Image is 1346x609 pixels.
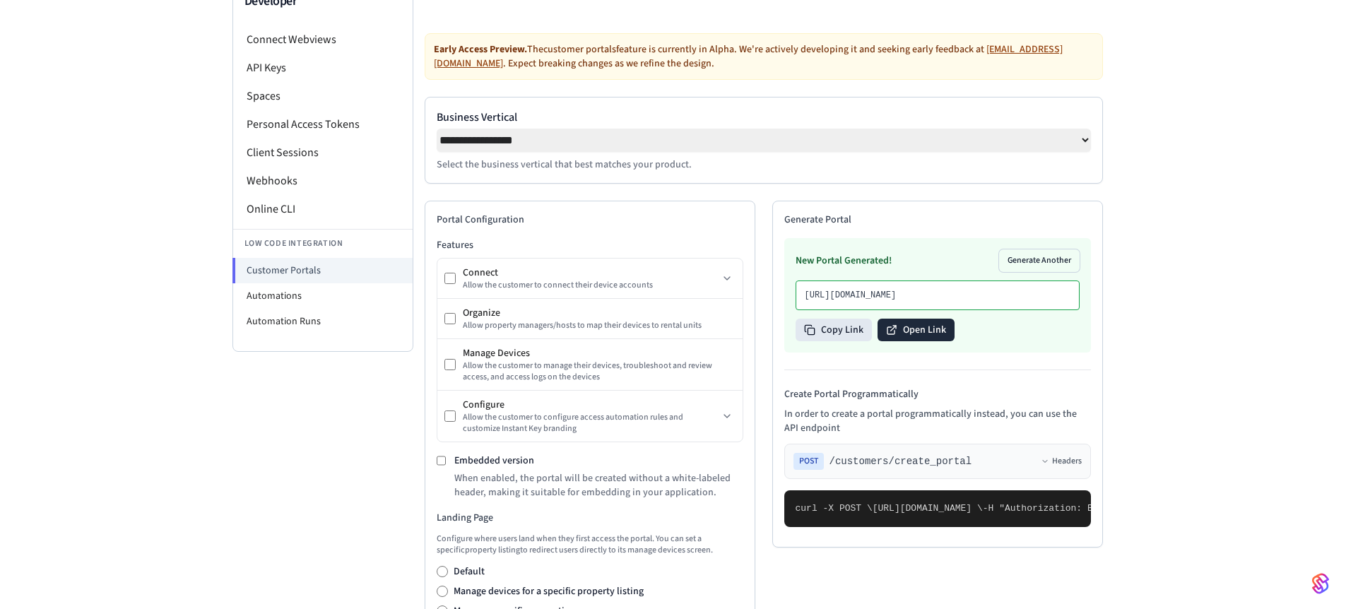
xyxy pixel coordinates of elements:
[454,471,743,499] p: When enabled, the portal will be created without a white-labeled header, making it suitable for e...
[1041,456,1082,467] button: Headers
[233,309,413,334] li: Automation Runs
[454,584,644,598] label: Manage devices for a specific property listing
[463,398,719,412] div: Configure
[437,158,1091,172] p: Select the business vertical that best matches your product.
[437,213,743,227] h2: Portal Configuration
[463,266,719,280] div: Connect
[796,254,892,268] h3: New Portal Generated!
[793,453,824,470] span: POST
[830,454,972,468] span: /customers/create_portal
[437,533,743,556] p: Configure where users land when they first access the portal. You can set a specific property lis...
[784,407,1091,435] p: In order to create a portal programmatically instead, you can use the API endpoint
[463,346,736,360] div: Manage Devices
[233,229,413,258] li: Low Code Integration
[878,319,955,341] button: Open Link
[463,306,736,320] div: Organize
[233,167,413,195] li: Webhooks
[233,138,413,167] li: Client Sessions
[983,503,1247,514] span: -H "Authorization: Bearer seam_api_key_123456" \
[233,54,413,82] li: API Keys
[873,503,983,514] span: [URL][DOMAIN_NAME] \
[437,238,743,252] h3: Features
[233,82,413,110] li: Spaces
[784,213,1091,227] h2: Generate Portal
[784,387,1091,401] h4: Create Portal Programmatically
[805,290,1070,301] p: [URL][DOMAIN_NAME]
[454,564,485,579] label: Default
[796,503,873,514] span: curl -X POST \
[463,360,736,383] div: Allow the customer to manage their devices, troubleshoot and review access, and access logs on th...
[463,280,719,291] div: Allow the customer to connect their device accounts
[463,320,736,331] div: Allow property managers/hosts to map their devices to rental units
[233,110,413,138] li: Personal Access Tokens
[454,454,534,468] label: Embedded version
[232,258,413,283] li: Customer Portals
[1312,572,1329,595] img: SeamLogoGradient.69752ec5.svg
[463,412,719,434] div: Allow the customer to configure access automation rules and customize Instant Key branding
[425,33,1103,80] div: The customer portals feature is currently in Alpha. We're actively developing it and seeking earl...
[233,25,413,54] li: Connect Webviews
[437,511,743,525] h3: Landing Page
[233,283,413,309] li: Automations
[233,195,413,223] li: Online CLI
[434,42,1063,71] a: [EMAIL_ADDRESS][DOMAIN_NAME]
[999,249,1080,272] button: Generate Another
[796,319,872,341] button: Copy Link
[437,109,1091,126] label: Business Vertical
[434,42,527,57] strong: Early Access Preview.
